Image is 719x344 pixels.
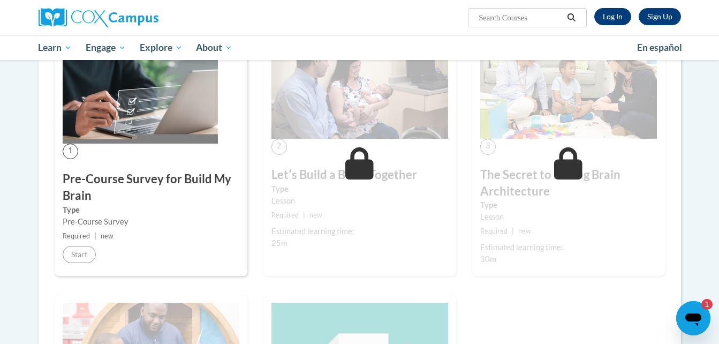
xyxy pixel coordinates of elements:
[86,41,126,54] span: Engage
[563,11,579,24] button: Search
[518,227,531,235] span: new
[271,183,448,195] label: Type
[38,41,72,54] span: Learn
[594,8,631,25] a: Log In
[63,204,239,216] label: Type
[196,41,232,54] span: About
[189,35,239,60] a: About
[94,232,96,240] span: |
[271,167,448,183] h3: Letʹs Build a Brain Together
[639,8,681,25] a: Register
[32,35,79,60] a: Learn
[63,40,218,144] img: Course Image
[637,42,682,53] span: En español
[271,238,287,248] span: 25m
[480,139,496,154] span: 3
[480,242,657,253] div: Estimated learning time:
[140,41,183,54] span: Explore
[39,8,242,27] a: Cox Campus
[271,195,448,207] div: Lesson
[480,255,496,264] span: 30m
[512,227,514,235] span: |
[79,35,133,60] a: Engage
[133,35,190,60] a: Explore
[271,139,287,154] span: 2
[63,171,239,204] h3: Pre-Course Survey for Build My Brain
[271,226,448,237] div: Estimated learning time:
[691,299,713,310] iframe: Number of unread messages
[478,11,563,24] input: Search Courses
[303,211,305,219] span: |
[101,232,113,240] span: new
[22,35,697,60] div: Main menu
[480,211,657,223] div: Lesson
[309,211,322,219] span: new
[63,216,239,228] div: Pre-Course Survey
[271,211,299,219] span: Required
[63,232,90,240] span: Required
[480,167,657,200] h3: The Secret to Strong Brain Architecture
[63,246,96,263] button: Start
[39,8,158,27] img: Cox Campus
[480,199,657,211] label: Type
[676,301,710,335] iframe: Button to launch messaging window, 1 unread message
[630,36,689,59] a: En español
[63,144,78,159] span: 1
[480,40,657,139] img: Course Image
[480,227,508,235] span: Required
[271,40,448,139] img: Course Image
